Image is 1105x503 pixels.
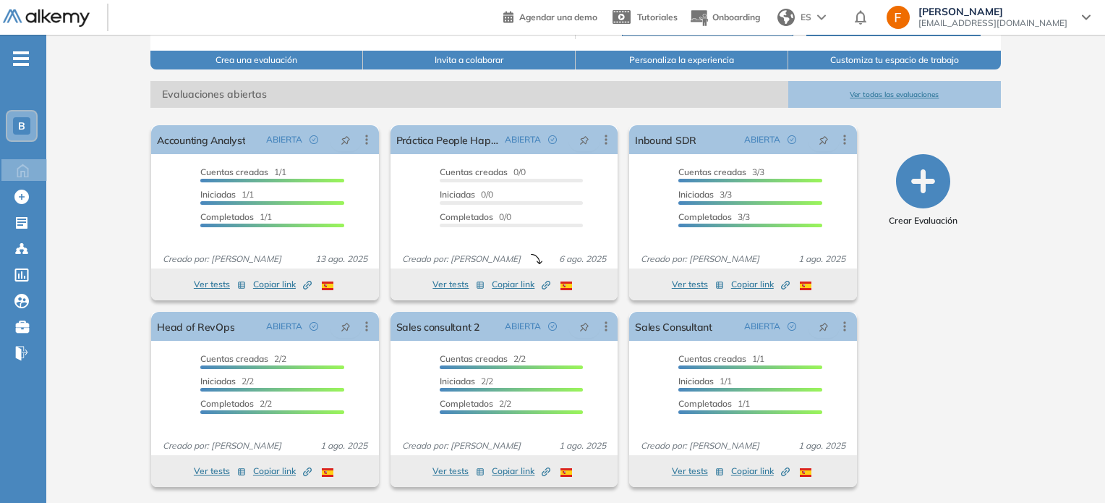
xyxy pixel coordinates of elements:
span: Cuentas creadas [200,166,268,177]
button: Copiar link [731,462,790,480]
span: Copiar link [731,465,790,478]
span: Completados [678,398,732,409]
span: ABIERTA [266,320,302,333]
span: Creado por: [PERSON_NAME] [396,439,526,452]
a: Head of RevOps [157,312,234,341]
img: world [777,9,795,26]
span: 2/2 [200,376,254,386]
span: 1 ago. 2025 [793,253,851,266]
span: Copiar link [253,465,312,478]
span: pushpin [579,134,589,145]
span: 3/3 [678,211,750,222]
span: 13 ago. 2025 [310,253,373,266]
span: Copiar link [492,465,550,478]
span: Iniciadas [440,189,475,200]
span: 3/3 [678,189,732,200]
span: 2/2 [200,353,286,364]
button: Ver tests [432,276,485,293]
button: pushpin [330,128,362,151]
span: Iniciadas [200,376,236,386]
button: pushpin [808,128,840,151]
button: Copiar link [492,462,550,480]
span: Copiar link [253,278,312,291]
span: Cuentas creadas [678,166,746,177]
span: 2/2 [440,376,493,386]
span: Creado por: [PERSON_NAME] [157,253,287,266]
span: ABIERTA [744,133,780,146]
img: ESP [322,468,333,477]
span: check-circle [310,322,318,331]
a: Sales consultant 2 [396,312,479,341]
span: Iniciadas [200,189,236,200]
span: 0/0 [440,189,493,200]
button: pushpin [808,315,840,338]
span: Cuentas creadas [200,353,268,364]
button: pushpin [330,315,362,338]
span: Creado por: [PERSON_NAME] [635,253,765,266]
span: 1/1 [200,211,272,222]
span: 1/1 [200,166,286,177]
span: Agendar una demo [519,12,597,22]
span: Evaluaciones abiertas [150,81,788,108]
button: Crear Evaluación [889,154,957,227]
button: Ver tests [432,462,485,480]
button: Copiar link [731,276,790,293]
a: Práctica People Happiness [396,125,499,154]
img: ESP [322,282,333,290]
span: pushpin [819,134,829,145]
button: Ver tests [194,462,246,480]
a: Accounting Analyst [157,125,245,154]
span: Iniciadas [678,376,714,386]
span: 1 ago. 2025 [793,439,851,452]
button: Personaliza la experiencia [576,51,788,69]
img: ESP [800,468,811,477]
span: check-circle [548,135,557,144]
span: [EMAIL_ADDRESS][DOMAIN_NAME] [918,17,1067,29]
span: 3/3 [678,166,764,177]
span: 2/2 [440,353,526,364]
a: Sales Consultant [635,312,712,341]
span: pushpin [341,134,351,145]
span: check-circle [548,322,557,331]
img: ESP [560,282,572,290]
span: 1 ago. 2025 [315,439,373,452]
span: B [18,120,25,132]
span: check-circle [788,135,796,144]
button: Ver todas las evaluaciones [788,81,1001,108]
span: Tutoriales [637,12,678,22]
span: 1/1 [678,376,732,386]
img: ESP [560,468,572,477]
span: Completados [200,398,254,409]
span: [PERSON_NAME] [918,6,1067,17]
span: 1/1 [678,353,764,364]
button: Ver tests [672,462,724,480]
span: ABIERTA [505,133,541,146]
button: Invita a colaborar [363,51,576,69]
button: Crea una evaluación [150,51,363,69]
span: ES [801,11,811,24]
span: pushpin [341,321,351,332]
span: 1 ago. 2025 [553,439,612,452]
i: - [13,57,29,60]
span: check-circle [788,322,796,331]
span: pushpin [579,321,589,332]
button: Copiar link [492,276,550,293]
span: pushpin [819,321,829,332]
span: Creado por: [PERSON_NAME] [635,439,765,452]
button: pushpin [568,128,600,151]
span: Copiar link [731,278,790,291]
span: Completados [440,398,493,409]
a: Agendar una demo [503,7,597,25]
button: Onboarding [689,2,760,33]
span: Creado por: [PERSON_NAME] [157,439,287,452]
img: Logo [3,9,90,28]
span: Completados [200,211,254,222]
button: pushpin [568,315,600,338]
span: 0/0 [440,166,526,177]
span: ABIERTA [744,320,780,333]
span: check-circle [310,135,318,144]
a: Inbound SDR [635,125,696,154]
button: Ver tests [672,276,724,293]
button: Copiar link [253,276,312,293]
span: ABIERTA [266,133,302,146]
